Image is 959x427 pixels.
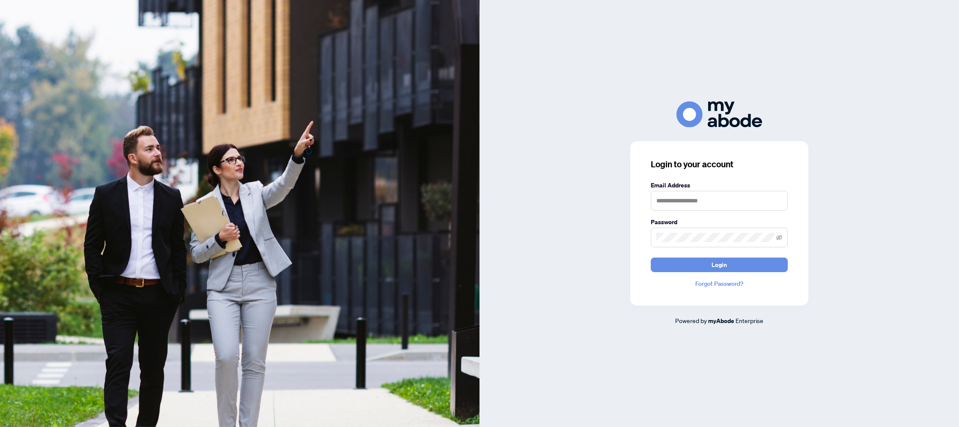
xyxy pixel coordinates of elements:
[675,317,707,324] span: Powered by
[651,258,788,272] button: Login
[712,258,727,272] span: Login
[651,217,788,227] label: Password
[651,181,788,190] label: Email Address
[776,234,782,240] span: eye-invisible
[651,279,788,288] a: Forgot Password?
[676,101,762,128] img: ma-logo
[736,317,763,324] span: Enterprise
[651,158,788,170] h3: Login to your account
[708,316,734,326] a: myAbode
